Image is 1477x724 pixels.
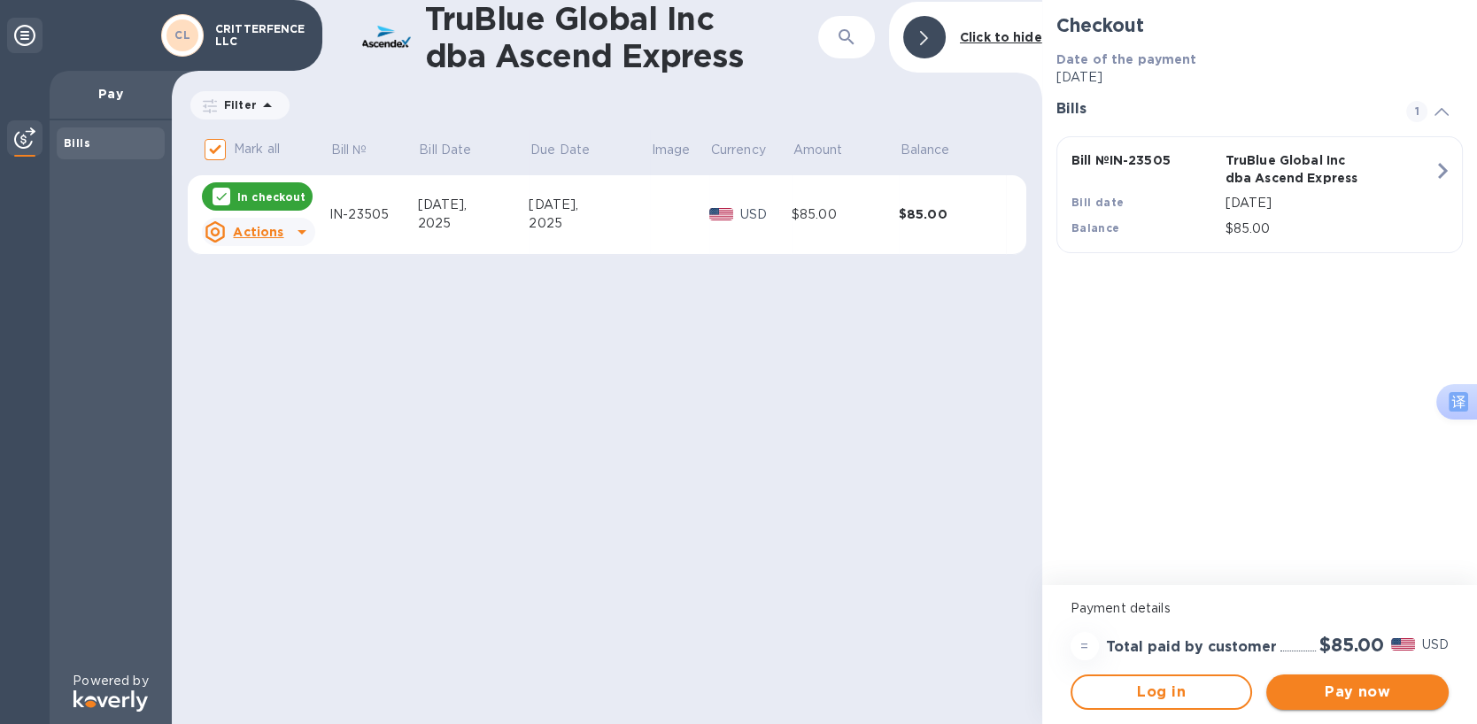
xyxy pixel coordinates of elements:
[331,141,367,159] p: Bill №
[793,141,866,159] span: Amount
[331,141,391,159] span: Bill №
[530,141,590,159] p: Due Date
[418,214,530,233] div: 2025
[64,136,90,150] b: Bills
[1422,635,1449,654] p: USD
[900,141,949,159] p: Balance
[1071,632,1099,660] div: =
[73,690,148,712] img: Logo
[711,141,766,159] p: Currency
[960,30,1042,44] b: Click to hide
[1071,674,1253,710] button: Log in
[1071,221,1120,235] b: Balance
[530,141,613,159] span: Due Date
[1086,682,1237,703] span: Log in
[1391,638,1415,651] img: USD
[529,196,650,214] div: [DATE],
[899,205,1006,223] div: $85.00
[1280,682,1434,703] span: Pay now
[419,141,471,159] p: Bill Date
[792,205,899,224] div: $85.00
[652,141,691,159] p: Image
[1106,639,1277,656] h3: Total paid by customer
[329,205,418,224] div: IN-23505
[1056,14,1463,36] h2: Checkout
[793,141,843,159] p: Amount
[529,214,650,233] div: 2025
[1226,194,1434,212] p: [DATE]
[233,225,283,239] u: Actions
[215,23,304,48] p: CRITTERFENCE LLC
[1266,674,1449,710] button: Pay now
[1056,52,1197,66] b: Date of the payment
[1406,101,1427,122] span: 1
[234,140,280,158] p: Mark all
[1319,634,1384,656] h2: $85.00
[73,672,148,690] p: Powered by
[900,141,972,159] span: Balance
[709,208,733,220] img: USD
[1071,599,1449,618] p: Payment details
[237,189,305,204] p: In checkout
[1056,136,1463,253] button: Bill №IN-23505TruBlue Global Inc dba Ascend ExpressBill date[DATE]Balance$85.00
[64,85,158,103] p: Pay
[740,205,792,224] p: USD
[1056,68,1463,87] p: [DATE]
[1071,151,1218,169] p: Bill № IN-23505
[217,97,257,112] p: Filter
[419,141,494,159] span: Bill Date
[418,196,530,214] div: [DATE],
[1226,220,1434,238] p: $85.00
[1226,151,1373,187] p: TruBlue Global Inc dba Ascend Express
[1071,196,1125,209] b: Bill date
[1056,101,1385,118] h3: Bills
[174,28,190,42] b: CL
